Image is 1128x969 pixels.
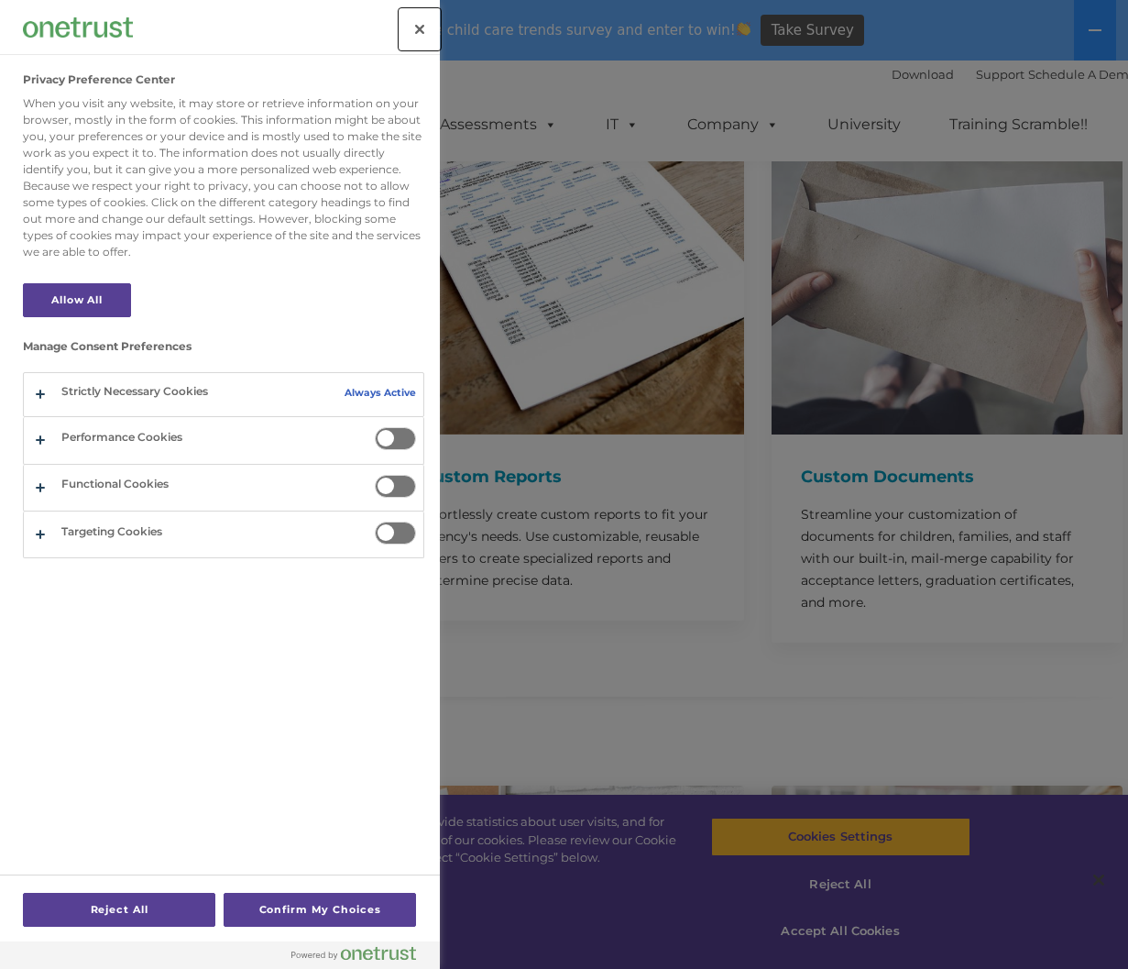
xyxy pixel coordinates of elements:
[400,9,440,50] button: Close
[23,9,133,46] div: Company Logo
[23,283,131,317] button: Allow All
[23,73,175,86] h2: Privacy Preference Center
[291,946,416,961] img: Powered by OneTrust Opens in a new Tab
[23,17,133,37] img: Company Logo
[23,340,424,362] h3: Manage Consent Preferences
[291,946,431,969] a: Powered by OneTrust Opens in a new Tab
[224,893,416,927] button: Confirm My Choices
[23,893,215,927] button: Reject All
[23,95,424,260] div: When you visit any website, it may store or retrieve information on your browser, mostly in the f...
